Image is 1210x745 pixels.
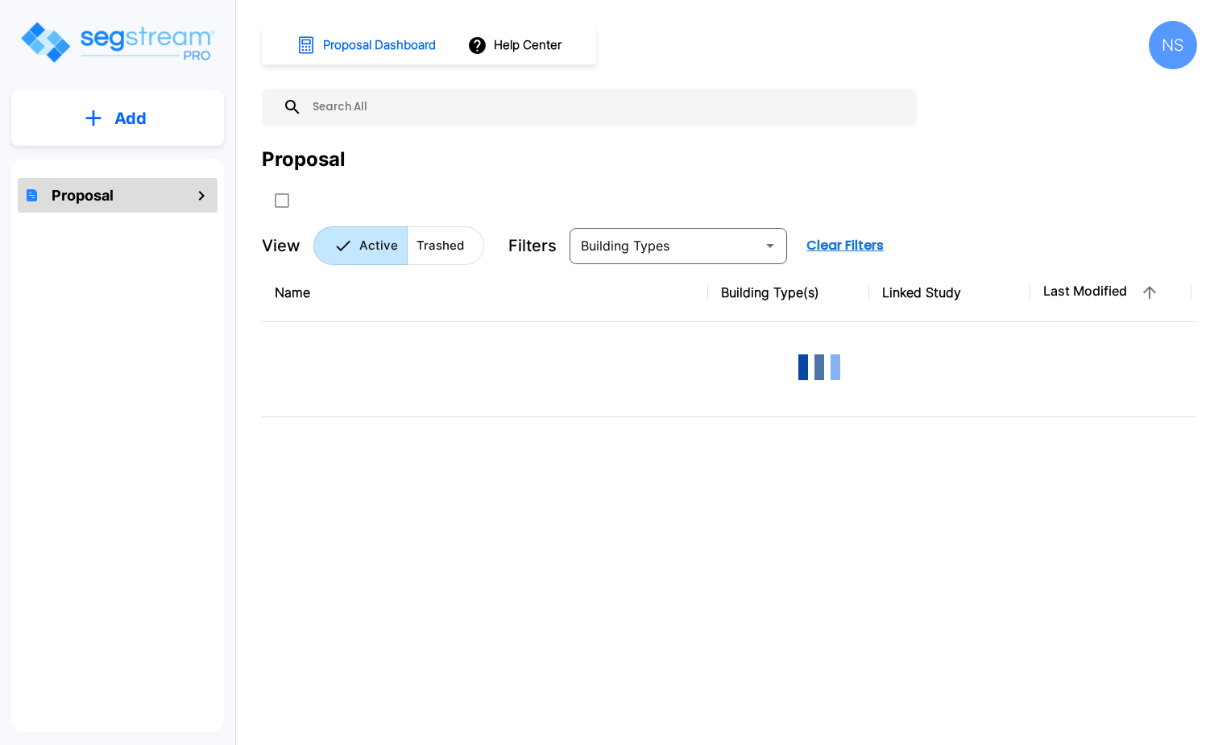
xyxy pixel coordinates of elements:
button: Open [759,234,781,257]
p: Active [359,237,398,255]
p: View [262,234,300,258]
button: SelectAll [266,184,298,217]
div: NS [1149,21,1197,69]
div: Proposal [262,145,346,174]
th: Last Modified [1030,263,1191,322]
button: Active [313,226,408,265]
p: Add [114,106,147,130]
input: Search All [302,89,909,126]
th: Building Type(s) [708,263,869,322]
div: Name [275,283,695,302]
button: Add [11,95,224,142]
button: Clear Filters [800,230,890,262]
h1: Proposal Dashboard [323,36,436,55]
button: Trashed [407,226,484,265]
th: Linked Study [869,263,1030,322]
img: Logo [19,19,216,65]
img: Loading [787,335,852,399]
h1: Proposal [52,184,114,206]
input: Building Types [574,234,756,257]
p: Filters [508,234,557,258]
div: Platform [313,226,484,265]
button: Help Center [464,30,568,60]
p: Trashed [416,237,464,255]
button: Proposal Dashboard [290,28,445,62]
